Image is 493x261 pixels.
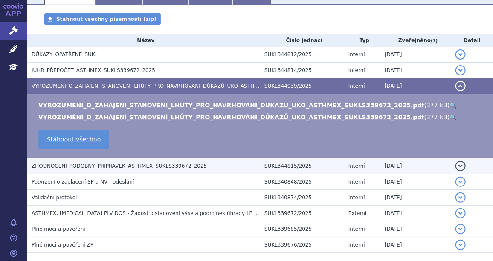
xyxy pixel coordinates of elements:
[44,13,161,25] a: Stáhnout všechny písemnosti (zip)
[380,221,451,237] td: [DATE]
[38,101,484,109] li: ( )
[260,206,344,221] td: SUKL339672/2025
[32,210,264,216] span: ASTHMEX, INH PLV DOS - Žádost o stanovení výše a podmínek úhrady LP (PP)
[380,237,451,253] td: [DATE]
[455,177,466,187] button: detail
[348,242,365,248] span: Interní
[380,78,451,94] td: [DATE]
[450,102,457,109] a: 🔍
[380,34,451,47] th: Zveřejněno
[260,174,344,190] td: SUKL340848/2025
[455,161,466,171] button: detail
[38,102,424,109] a: VYROZUMENI_O_ZAHAJENI_STANOVENI_LHUTY_PRO_NAVRHOVANI_DUKAZU_UKO_ASTHMEX_SUKLS339672_2025.pdf
[348,163,365,169] span: Interní
[32,83,319,89] span: VYROZUMĚNÍ_O_ZAHÁJENÍ_STANOVENÍ_LHŮTY_PRO_NAVRHOVÁNÍ_DŮKAZŮ_UKO_ASTHMEX_SUKLS339672_2025
[348,195,365,201] span: Interní
[455,208,466,218] button: detail
[455,65,466,75] button: detail
[32,67,155,73] span: JUHR_PŘEPOČET_ASTHMEX_SUKLS339672_2025
[32,195,77,201] span: Validační protokol
[260,237,344,253] td: SUKL339676/2025
[380,206,451,221] td: [DATE]
[260,47,344,63] td: SUKL344812/2025
[260,221,344,237] td: SUKL339685/2025
[56,16,157,22] span: Stáhnout všechny písemnosti (zip)
[455,192,466,203] button: detail
[344,34,380,47] th: Typ
[27,34,260,47] th: Název
[348,210,366,216] span: Externí
[426,102,447,109] span: 377 kB
[380,174,451,190] td: [DATE]
[260,190,344,206] td: SUKL340874/2025
[32,179,134,185] span: Potvrzení o zaplacení SP a NV - odeslání
[380,63,451,78] td: [DATE]
[348,67,365,73] span: Interní
[38,113,484,121] li: ( )
[455,240,466,250] button: detail
[431,38,438,44] abbr: (?)
[348,226,365,232] span: Interní
[380,158,451,174] td: [DATE]
[455,81,466,91] button: detail
[260,34,344,47] th: Číslo jednací
[455,224,466,234] button: detail
[348,83,365,89] span: Interní
[380,190,451,206] td: [DATE]
[455,49,466,60] button: detail
[32,226,85,232] span: Plné moci a pověření
[426,114,447,120] span: 377 kB
[32,242,93,248] span: Plné moci a pověření ZP
[348,179,365,185] span: Interní
[348,52,365,57] span: Interní
[260,158,344,174] td: SUKL344815/2025
[32,163,207,169] span: ZHODNOCENÍ_PODOBNÝ_PŘÍPRAVEK_ASTHMEX_SUKLS339672_2025
[380,47,451,63] td: [DATE]
[32,52,98,57] span: DŮKAZY_OPATŘENÉ_SÚKL
[38,130,109,149] a: Stáhnout všechno
[450,114,457,120] a: 🔍
[451,34,493,47] th: Detail
[260,78,344,94] td: SUKL344939/2025
[260,63,344,78] td: SUKL344814/2025
[38,114,424,120] a: VYROZUMĚNÍ_O_ZAHÁJENÍ_STANOVENÍ_LHŮTY_PRO_NAVRHOVÁNÍ_DŮKAZŮ_UKO_ASTHMEX_SUKLS339672_2025.pdf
